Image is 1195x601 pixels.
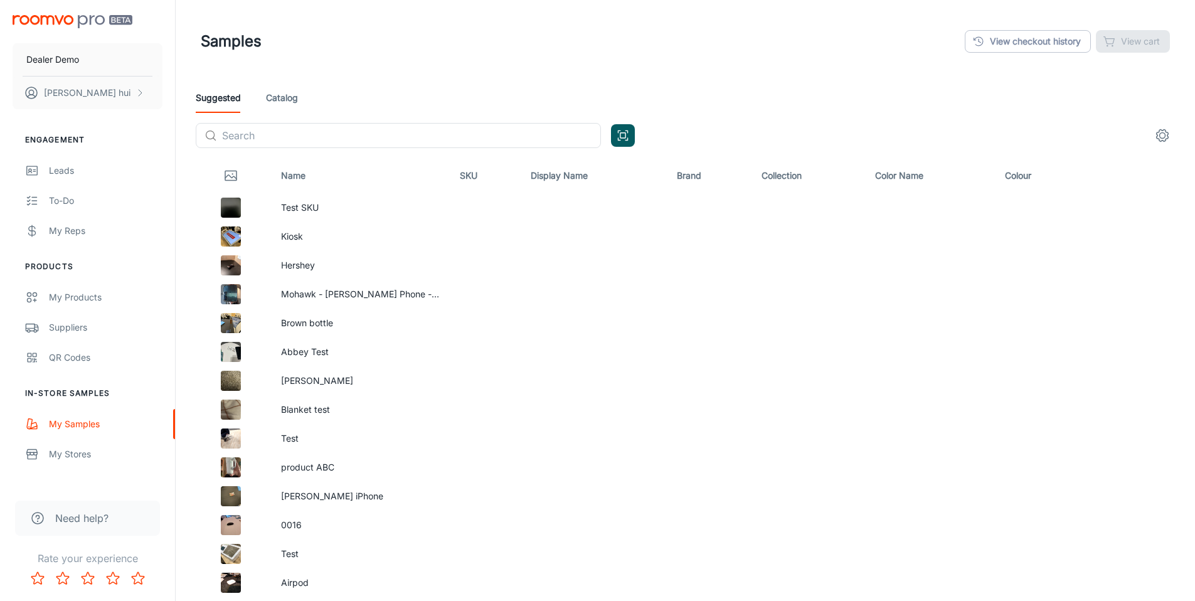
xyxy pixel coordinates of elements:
div: Leads [49,164,162,178]
button: Dealer Demo [13,43,162,76]
th: Collection [752,158,866,193]
td: Test [271,424,449,453]
button: settings [1150,123,1175,148]
div: My Samples [49,417,162,431]
button: Rate 5 star [125,566,151,591]
div: My Stores [49,447,162,461]
td: Blanket test [271,395,449,424]
button: [PERSON_NAME] hui [13,77,162,109]
img: Roomvo PRO Beta [13,15,132,28]
td: Mohawk - Reid's Phone - Black [271,280,449,309]
th: Name [271,158,449,193]
p: Rate your experience [10,551,165,566]
a: Suggested [196,83,241,113]
a: Catalog [266,83,298,113]
td: Abbey Test [271,338,449,366]
td: Airpod [271,568,449,597]
div: To-do [49,194,162,208]
td: Green ruby [271,366,449,395]
td: 0016 [271,511,449,540]
div: My Products [49,290,162,304]
td: product ABC [271,453,449,482]
a: View checkout history [965,30,1091,53]
th: Colour [995,158,1083,193]
p: [PERSON_NAME] hui [44,86,130,100]
td: Hershey [271,251,449,280]
th: Brand [667,158,751,193]
div: My Reps [49,224,162,238]
td: Test SKU [271,193,449,222]
h1: Samples [201,30,262,53]
svg: Thumbnail [223,168,238,183]
td: Kiosk [271,222,449,251]
button: Rate 2 star [50,566,75,591]
div: Suppliers [49,321,162,334]
button: Rate 4 star [100,566,125,591]
button: Rate 3 star [75,566,100,591]
input: Search [222,123,601,148]
td: Reid iPhone [271,482,449,511]
span: Need help? [55,511,109,526]
p: Dealer Demo [26,53,79,66]
button: Open QR code scanner [611,124,635,147]
td: Test [271,540,449,568]
th: Display Name [521,158,667,193]
th: SKU [450,158,521,193]
th: Color Name [865,158,994,193]
button: Rate 1 star [25,566,50,591]
td: Brown bottle [271,309,449,338]
div: QR Codes [49,351,162,364]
